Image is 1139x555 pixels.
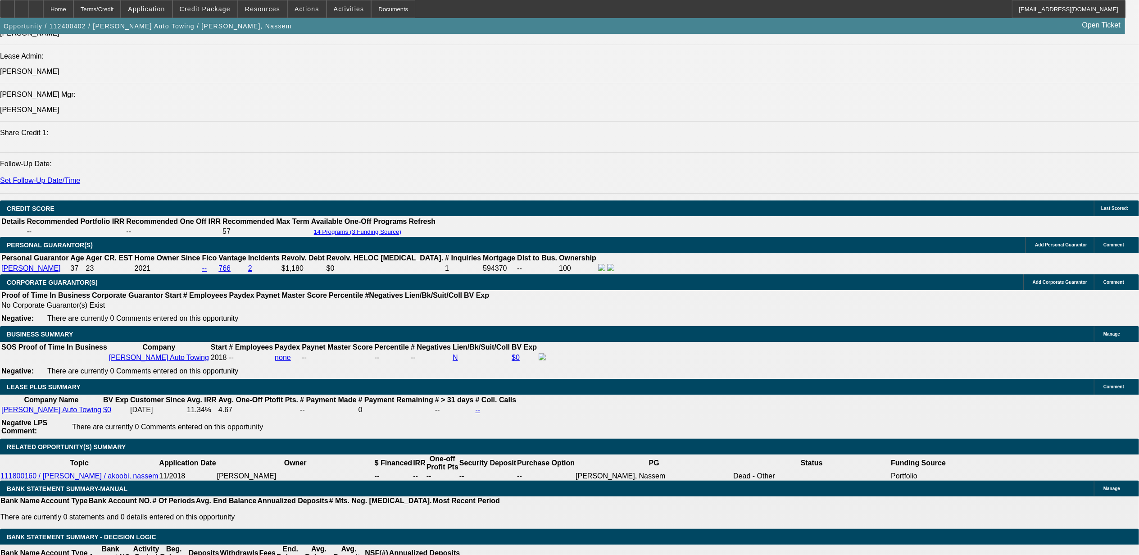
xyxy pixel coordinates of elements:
span: There are currently 0 Comments entered on this opportunity [72,423,263,431]
th: Funding Source [890,455,946,472]
td: -- [435,405,474,414]
a: 111800160 / [PERSON_NAME] / akoobi, nassem [0,472,158,480]
button: 14 Programs (3 Funding Source) [311,228,404,236]
a: [PERSON_NAME] Auto Towing [1,406,101,414]
b: Paynet Master Score [256,291,327,299]
th: $ Financed [374,455,413,472]
span: Manage [1103,332,1120,337]
a: 2 [248,264,252,272]
button: Credit Package [173,0,237,18]
b: Ager CR. EST [86,254,133,262]
td: 11.34% [186,405,217,414]
b: # Payment Made [300,396,356,404]
td: 594370 [482,264,516,273]
b: # Negatives [411,343,451,351]
b: Lien/Bk/Suit/Coll [453,343,510,351]
span: RELATED OPPORTUNITY(S) SUMMARY [7,443,126,450]
span: Activities [334,5,364,13]
a: $0 [103,406,111,414]
td: 11/2018 [159,472,216,481]
b: Lien/Bk/Suit/Coll [405,291,462,299]
b: Mortgage [483,254,515,262]
span: Add Personal Guarantor [1035,242,1087,247]
b: Negative: [1,314,34,322]
td: 1 [445,264,481,273]
b: Incidents [248,254,280,262]
span: Application [128,5,165,13]
th: Refresh [408,217,436,226]
span: Comment [1103,242,1124,247]
b: Ownership [559,254,596,262]
button: Activities [327,0,371,18]
th: Recommended Max Term [222,217,310,226]
td: [DATE] [130,405,186,414]
th: # Of Periods [152,496,195,505]
th: # Mts. Neg. [MEDICAL_DATA]. [329,496,432,505]
b: Percentile [329,291,363,299]
span: BANK STATEMENT SUMMARY-MANUAL [7,485,127,492]
span: Resources [245,5,280,13]
div: -- [411,354,451,362]
td: [PERSON_NAME] [217,472,374,481]
th: One-off Profit Pts [426,455,459,472]
th: Owner [217,455,374,472]
a: [PERSON_NAME] [1,264,61,272]
button: Actions [288,0,326,18]
td: Dead - Other [733,472,890,481]
td: -- [126,227,221,236]
th: Proof of Time In Business [1,291,91,300]
a: -- [476,406,481,414]
a: none [275,354,291,361]
span: Comment [1103,384,1124,389]
b: Avg. IRR [187,396,217,404]
span: CORPORATE GUARANTOR(S) [7,279,98,286]
b: Customer Since [130,396,185,404]
div: -- [375,354,409,362]
a: $0 [512,354,520,361]
p: There are currently 0 statements and 0 details entered on this opportunity [0,513,500,521]
span: 2021 [135,264,151,272]
span: There are currently 0 Comments entered on this opportunity [47,314,238,322]
th: Annualized Deposits [257,496,328,505]
div: -- [302,354,372,362]
b: Negative: [1,367,34,375]
a: N [453,354,458,361]
td: Portfolio [890,472,946,481]
span: BUSINESS SUMMARY [7,331,73,338]
span: There are currently 0 Comments entered on this opportunity [47,367,238,375]
th: Security Deposit [459,455,517,472]
th: Recommended Portfolio IRR [26,217,125,226]
a: Open Ticket [1079,18,1124,33]
th: Available One-Off Programs [311,217,408,226]
td: $1,180 [281,264,325,273]
b: BV Exp [464,291,489,299]
th: Avg. End Balance [195,496,257,505]
td: 0 [358,405,434,414]
b: Personal Guarantor [1,254,68,262]
td: -- [517,264,558,273]
td: -- [299,405,357,414]
b: Percentile [375,343,409,351]
span: Manage [1103,486,1120,491]
th: Account Type [40,496,88,505]
b: Home Owner Since [135,254,200,262]
b: # > 31 days [435,396,474,404]
b: BV Exp [103,396,128,404]
b: # Payment Remaining [358,396,433,404]
th: SOS [1,343,17,352]
b: Revolv. HELOC [MEDICAL_DATA]. [327,254,444,262]
span: Comment [1103,280,1124,285]
b: Vantage [218,254,246,262]
th: Status [733,455,890,472]
th: Purchase Option [517,455,575,472]
td: -- [517,472,575,481]
span: Bank Statement Summary - Decision Logic [7,533,156,541]
span: PERSONAL GUARANTOR(S) [7,241,93,249]
td: 57 [222,227,310,236]
button: Application [121,0,172,18]
b: Paynet Master Score [302,343,372,351]
b: Start [165,291,181,299]
b: Revolv. Debt [281,254,325,262]
b: Avg. One-Off Ptofit Pts. [218,396,298,404]
td: 23 [86,264,133,273]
